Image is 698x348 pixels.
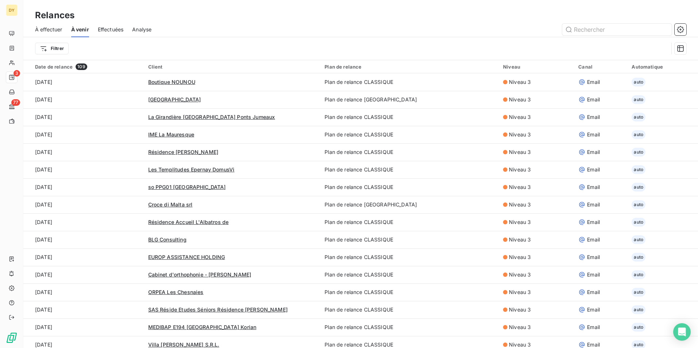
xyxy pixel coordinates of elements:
span: Client [148,64,163,70]
span: Email [587,324,600,331]
span: [GEOGRAPHIC_DATA] [148,96,201,103]
td: Plan de relance CLASSIQUE [320,301,499,318]
span: Email [587,183,600,191]
span: 77 [11,99,20,106]
span: Boutique NOUNOU [148,79,195,85]
td: Plan de relance CLASSIQUE [320,108,499,126]
span: Email [587,148,600,156]
span: auto [632,305,645,314]
span: Niveau 3 [509,271,531,278]
span: Niveau 3 [509,289,531,296]
span: ORPEA Les Chesnaies [148,289,204,295]
td: [DATE] [23,301,144,318]
div: Niveau [503,64,569,70]
div: DY [6,4,18,16]
span: Email [587,236,600,243]
span: auto [632,113,645,121]
td: [DATE] [23,266,144,283]
span: auto [632,288,645,297]
span: SAS Réside Etudes Séniors Résidence [PERSON_NAME] [148,306,288,313]
span: Niveau 3 [509,131,531,138]
span: auto [632,218,645,227]
span: Email [587,201,600,208]
td: [DATE] [23,126,144,143]
span: Niveau 3 [509,306,531,313]
span: MEDIBAP E194 [GEOGRAPHIC_DATA] Korian [148,324,257,330]
input: Rechercher [562,24,672,35]
td: Plan de relance [GEOGRAPHIC_DATA] [320,91,499,108]
span: Niveau 3 [509,236,531,243]
td: Plan de relance CLASSIQUE [320,248,499,266]
td: [DATE] [23,143,144,161]
div: Automatique [632,64,694,70]
span: Analyse [132,26,152,33]
td: [DATE] [23,108,144,126]
div: Open Intercom Messenger [673,323,691,341]
td: Plan de relance CLASSIQUE [320,231,499,248]
span: 3 [14,70,20,77]
span: auto [632,130,645,139]
span: auto [632,253,645,262]
span: Niveau 3 [509,78,531,86]
span: auto [632,78,645,86]
td: Plan de relance CLASSIQUE [320,178,499,196]
span: À venir [71,26,89,33]
span: Résidence Accueil L'Albatros de [148,219,229,225]
span: Email [587,254,600,261]
span: Croce di Malta srl [148,201,193,208]
span: Villa [PERSON_NAME] S.R.L. [148,341,219,348]
td: Plan de relance CLASSIQUE [320,126,499,143]
span: Les Templitudes Epernay DomusVi [148,166,235,173]
td: Plan de relance CLASSIQUE [320,283,499,301]
span: Niveau 3 [509,254,531,261]
span: Résidence [PERSON_NAME] [148,149,218,155]
span: BLG Consulting [148,236,187,243]
td: Plan de relance CLASSIQUE [320,213,499,231]
td: [DATE] [23,196,144,213]
span: Email [587,131,600,138]
td: [DATE] [23,91,144,108]
span: Niveau 3 [509,183,531,191]
span: IME La Mauresque [148,131,194,138]
td: [DATE] [23,318,144,336]
div: Plan de relance [325,64,494,70]
span: Niveau 3 [509,324,531,331]
span: Email [587,289,600,296]
span: auto [632,323,645,332]
span: À effectuer [35,26,62,33]
td: [DATE] [23,248,144,266]
span: La Girandière [GEOGRAPHIC_DATA] Ponts Jumeaux [148,114,275,120]
span: Niveau 3 [509,201,531,208]
span: Niveau 3 [509,96,531,103]
span: Niveau 3 [509,148,531,156]
img: Logo LeanPay [6,332,18,344]
span: EUROP ASSISTANCE HOLDING [148,254,225,260]
td: Plan de relance CLASSIQUE [320,161,499,178]
span: Email [587,271,600,278]
span: Email [587,219,600,226]
td: [DATE] [23,231,144,248]
h3: Relances [35,9,74,22]
td: Plan de relance [GEOGRAPHIC_DATA] [320,196,499,213]
span: Email [587,78,600,86]
div: Canal [578,64,623,70]
td: Plan de relance CLASSIQUE [320,266,499,283]
button: Filtrer [35,43,69,54]
span: auto [632,148,645,156]
div: Date de relance [35,63,139,70]
span: 109 [76,63,87,70]
td: Plan de relance CLASSIQUE [320,143,499,161]
span: auto [632,165,645,174]
span: Effectuées [98,26,124,33]
td: [DATE] [23,73,144,91]
span: Email [587,166,600,173]
td: [DATE] [23,213,144,231]
td: [DATE] [23,161,144,178]
td: Plan de relance CLASSIQUE [320,318,499,336]
td: [DATE] [23,178,144,196]
td: Plan de relance CLASSIQUE [320,73,499,91]
span: Email [587,113,600,121]
span: auto [632,270,645,279]
span: Cabinet d'orthophonie - [PERSON_NAME] [148,271,252,278]
span: auto [632,95,645,104]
